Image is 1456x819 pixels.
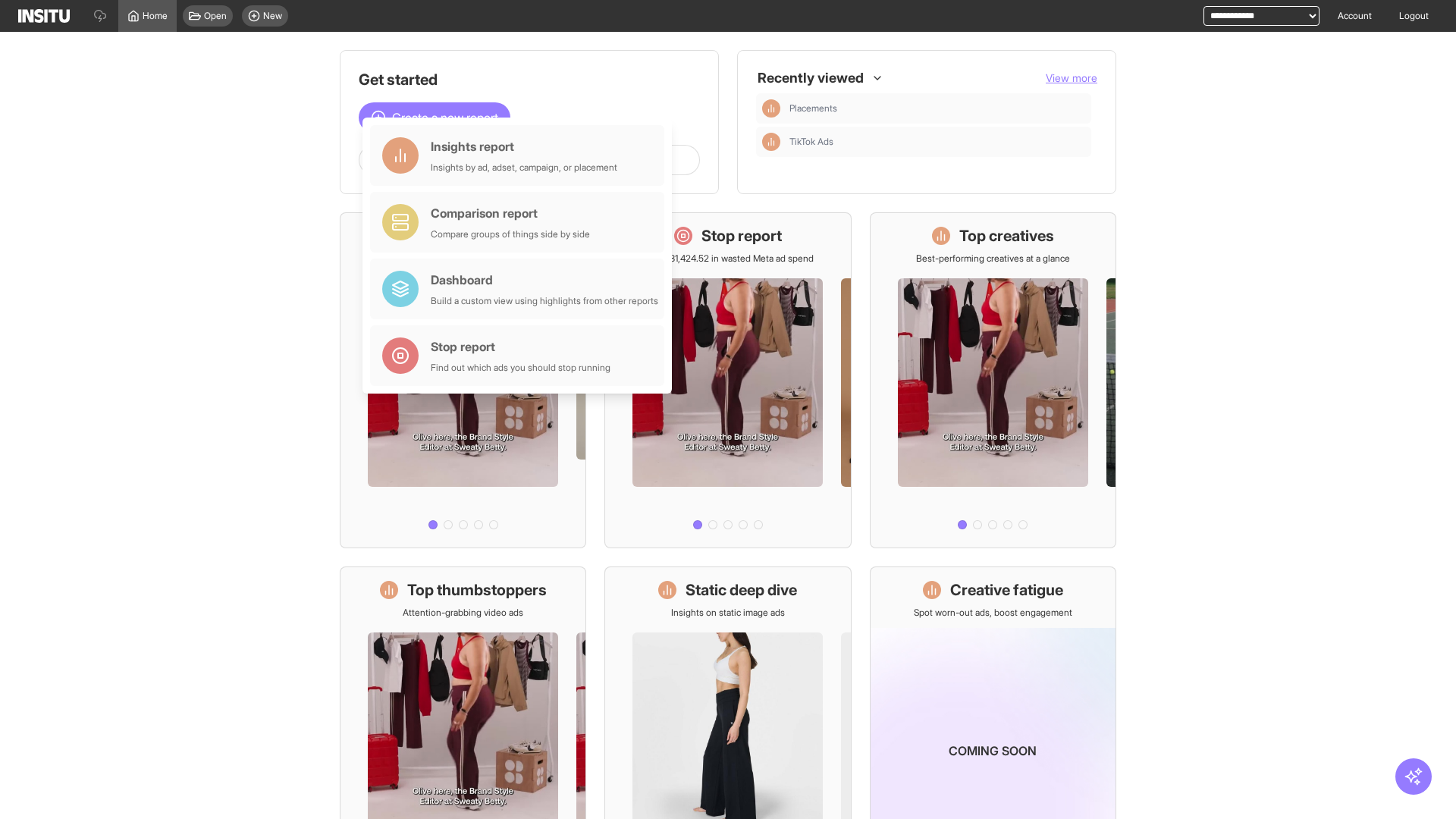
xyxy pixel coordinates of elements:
[604,212,851,548] a: Stop reportSave £31,424.52 in wasted Meta ad spend
[431,228,590,240] div: Compare groups of things side by side
[671,607,785,619] p: Insights on static image ads
[789,136,833,148] span: TikTok Ads
[359,69,700,90] h1: Get started
[204,10,227,22] span: Open
[686,579,797,601] h1: Static deep dive
[431,137,617,155] div: Insights report
[789,102,837,115] span: Placements
[789,136,1085,148] span: TikTok Ads
[431,362,610,374] div: Find out which ads you should stop running
[431,271,658,289] div: Dashboard
[762,133,780,151] div: Insights
[431,162,617,174] div: Insights by ad, adset, campaign, or placement
[789,102,1085,115] span: Placements
[870,212,1116,548] a: Top creativesBest-performing creatives at a glance
[1046,71,1097,84] span: View more
[143,10,168,22] span: Home
[403,607,523,619] p: Attention-grabbing video ads
[916,253,1070,265] p: Best-performing creatives at a glance
[431,337,610,356] div: Stop report
[359,102,510,133] button: Create a new report
[392,108,498,127] span: Create a new report
[762,99,780,118] div: Insights
[431,295,658,307] div: Build a custom view using highlights from other reports
[1046,71,1097,86] button: View more
[431,204,590,222] div: Comparison report
[959,225,1054,246] h1: Top creatives
[642,253,814,265] p: Save £31,424.52 in wasted Meta ad spend
[263,10,282,22] span: New
[18,9,70,23] img: Logo
[407,579,547,601] h1: Top thumbstoppers
[340,212,586,548] a: What's live nowSee all active ads instantly
[701,225,782,246] h1: Stop report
